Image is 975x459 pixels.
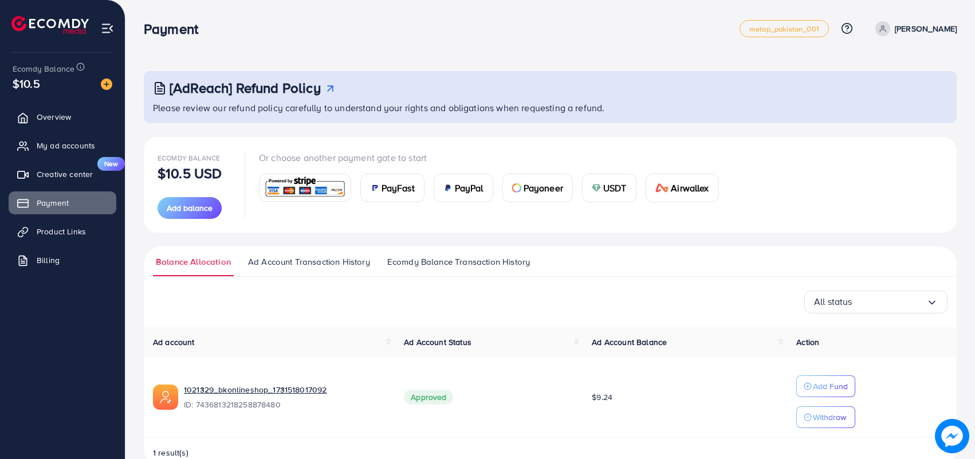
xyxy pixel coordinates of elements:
span: Payoneer [524,181,563,195]
a: Billing [9,249,116,272]
img: card [592,183,601,193]
button: Add Fund [796,375,855,397]
span: 1 result(s) [153,447,188,458]
button: Withdraw [796,406,855,428]
a: cardPayPal [434,174,493,202]
span: Ad Account Balance [592,336,667,348]
span: All status [814,293,852,311]
img: card [655,183,669,193]
img: ic-ads-acc.e4c84228.svg [153,385,178,410]
span: Ad Account Transaction History [248,256,370,268]
span: Airwallex [671,181,709,195]
span: Billing [37,254,60,266]
img: menu [101,22,114,35]
span: Ecomdy Balance Transaction History [387,256,530,268]
p: $10.5 USD [158,166,222,180]
span: $9.24 [592,391,612,403]
a: Product Links [9,220,116,243]
span: ID: 7436813218258878480 [184,399,386,410]
img: image [935,419,969,453]
a: Creative centerNew [9,163,116,186]
span: Action [796,336,819,348]
span: Ad Account Status [404,336,471,348]
a: card [259,174,351,202]
div: <span class='underline'>1021329_bkonlineshop_1731518017092</span></br>7436813218258878480 [184,384,386,410]
p: Or choose another payment gate to start [259,151,728,164]
h3: [AdReach] Refund Policy [170,80,321,96]
a: My ad accounts [9,134,116,157]
span: My ad accounts [37,140,95,151]
a: metap_pakistan_001 [740,20,829,37]
button: Add balance [158,197,222,219]
input: Search for option [852,293,926,311]
img: image [101,79,112,90]
a: 1021329_bkonlineshop_1731518017092 [184,384,386,395]
img: card [512,183,521,193]
div: Search for option [804,291,948,313]
img: card [443,183,453,193]
span: Approved [404,390,453,405]
span: Ad account [153,336,195,348]
p: Withdraw [813,410,846,424]
a: Payment [9,191,116,214]
h3: Payment [144,21,207,37]
a: cardPayoneer [502,174,573,202]
img: card [263,175,347,200]
span: New [97,157,125,171]
span: Product Links [37,226,86,237]
span: Add balance [167,202,213,214]
img: card [370,183,379,193]
a: [PERSON_NAME] [871,21,957,36]
span: $10.5 [13,75,40,92]
p: Add Fund [813,379,848,393]
p: [PERSON_NAME] [895,22,957,36]
span: Payment [37,197,69,209]
a: cardPayFast [360,174,424,202]
span: Ecomdy Balance [13,63,74,74]
a: cardUSDT [582,174,636,202]
p: Please review our refund policy carefully to understand your rights and obligations when requesti... [153,101,950,115]
span: metap_pakistan_001 [749,25,819,33]
span: Overview [37,111,71,123]
img: logo [11,16,89,34]
span: USDT [603,181,627,195]
a: Overview [9,105,116,128]
span: Ecomdy Balance [158,153,220,163]
span: PayPal [455,181,483,195]
span: Balance Allocation [156,256,231,268]
span: Creative center [37,168,93,180]
a: cardAirwallex [646,174,719,202]
span: PayFast [382,181,415,195]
